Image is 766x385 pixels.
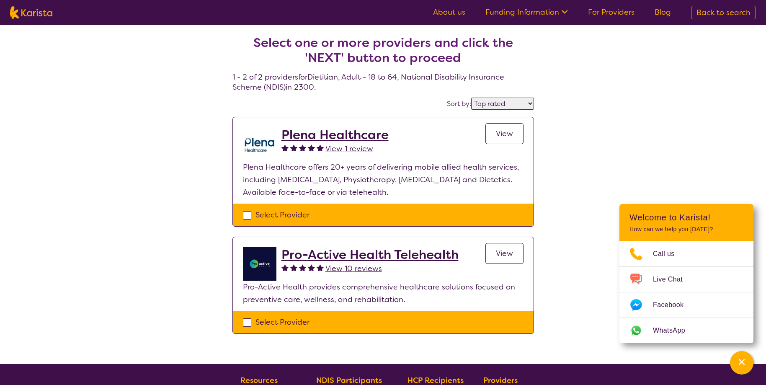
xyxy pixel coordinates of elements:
img: ehd3j50wdk7ycqmad0oe.png [243,127,276,161]
a: View [485,243,524,264]
a: For Providers [588,7,634,17]
img: fullstar [281,264,289,271]
img: fullstar [308,264,315,271]
a: About us [433,7,465,17]
img: fullstar [317,144,324,151]
ul: Choose channel [619,241,753,343]
span: Back to search [696,8,751,18]
span: WhatsApp [653,324,695,337]
button: Channel Menu [730,351,753,375]
a: Blog [655,7,671,17]
span: Live Chat [653,273,693,286]
span: View 10 reviews [325,264,382,274]
a: Plena Healthcare [281,127,389,142]
p: Pro-Active Health provides comprehensive healthcare solutions focused on preventive care, wellnes... [243,281,524,306]
span: Call us [653,248,685,260]
div: Channel Menu [619,204,753,343]
a: Web link opens in a new tab. [619,318,753,343]
h2: Welcome to Karista! [629,212,743,222]
img: fullstar [299,144,306,151]
h2: Select one or more providers and click the 'NEXT' button to proceed [242,35,524,65]
img: Karista logo [10,6,52,19]
img: fullstar [308,144,315,151]
img: fullstar [290,144,297,151]
label: Sort by: [447,99,471,108]
img: fullstar [299,264,306,271]
img: fullstar [290,264,297,271]
span: View [496,248,513,258]
a: View [485,123,524,144]
a: Back to search [691,6,756,19]
img: ymlb0re46ukcwlkv50cv.png [243,247,276,281]
a: View 10 reviews [325,262,382,275]
a: Pro-Active Health Telehealth [281,247,459,262]
img: fullstar [317,264,324,271]
span: View [496,129,513,139]
span: View 1 review [325,144,373,154]
a: Funding Information [485,7,568,17]
p: Plena Healthcare offers 20+ years of delivering mobile allied health services, including [MEDICAL... [243,161,524,199]
h4: 1 - 2 of 2 providers for Dietitian , Adult - 18 to 64 , National Disability Insurance Scheme (NDI... [232,15,534,92]
a: View 1 review [325,142,373,155]
span: Facebook [653,299,694,311]
p: How can we help you [DATE]? [629,226,743,233]
img: fullstar [281,144,289,151]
